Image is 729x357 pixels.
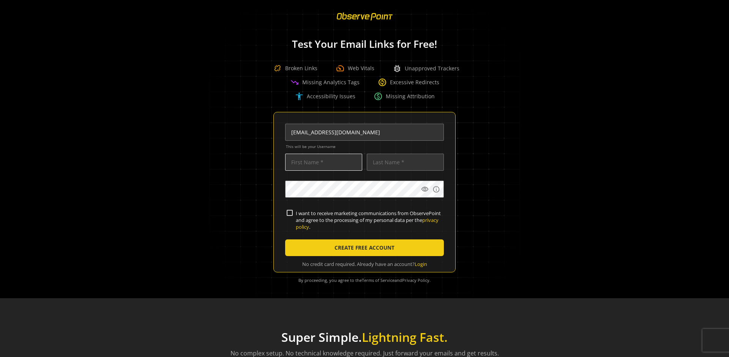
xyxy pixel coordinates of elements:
a: Privacy Policy [402,277,429,283]
span: trending_down [290,78,299,87]
div: No credit card required. Already have an account? [285,261,444,268]
span: change_circle [378,78,387,87]
div: Unapproved Trackers [393,64,459,73]
span: Lightning Fast. [362,329,448,345]
div: Accessibility Issues [295,92,355,101]
h1: Test Your Email Links for Free! [197,39,532,50]
div: Excessive Redirects [378,78,439,87]
button: CREATE FREE ACCOUNT [285,239,444,256]
input: Email Address (name@work-email.com) * [285,124,444,141]
input: First Name * [285,154,362,171]
a: Terms of Service [362,277,394,283]
span: speed [336,64,345,73]
a: Login [415,261,427,267]
div: Missing Analytics Tags [290,78,360,87]
span: bug_report [393,64,402,73]
img: Broken Link [270,61,285,76]
a: privacy policy [296,217,439,230]
input: Last Name * [367,154,444,171]
a: ObservePoint Homepage [332,17,398,25]
span: CREATE FREE ACCOUNT [335,241,394,255]
div: Broken Links [270,61,317,76]
span: This will be your Username [286,144,444,149]
mat-icon: info [432,186,440,193]
h1: Super Simple. [230,330,499,344]
div: Web Vitals [336,64,374,73]
mat-icon: visibility [421,186,429,193]
span: accessibility [295,92,304,101]
span: paid [374,92,383,101]
label: I want to receive marketing communications from ObservePoint and agree to the processing of my pe... [293,210,442,231]
div: By proceeding, you agree to the and . [283,272,446,288]
div: Missing Attribution [374,92,435,101]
